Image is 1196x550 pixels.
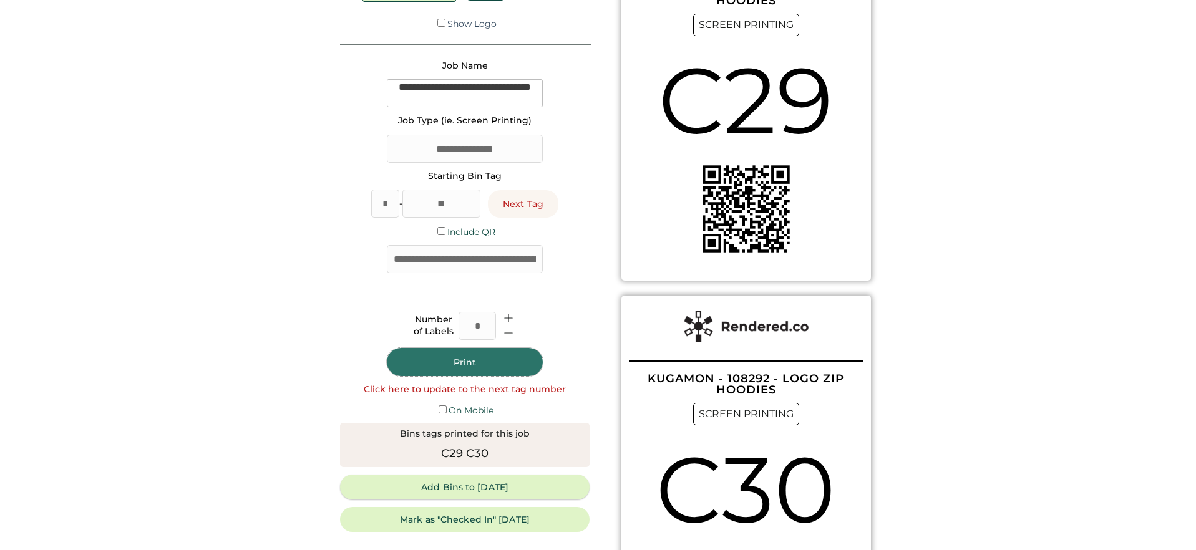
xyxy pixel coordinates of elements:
[399,198,402,210] div: -
[447,18,497,29] label: Show Logo
[364,384,566,396] div: Click here to update to the next tag number
[693,403,799,425] div: SCREEN PRINTING
[400,428,530,440] div: Bins tags printed for this job
[442,60,488,72] div: Job Name
[447,226,495,238] label: Include QR
[441,445,489,462] div: C29 C30
[684,311,809,342] img: Rendered%20Label%20Logo%402x.png
[387,348,543,376] button: Print
[340,475,590,499] button: Add Bins to [DATE]
[428,170,502,183] div: Starting Bin Tag
[488,190,558,218] button: Next Tag
[398,115,532,127] div: Job Type (ie. Screen Printing)
[449,405,493,416] label: On Mobile
[693,14,799,36] div: SCREEN PRINTING
[340,507,590,532] button: Mark as "Checked In" [DATE]
[629,373,863,395] div: KUGAMON - 108292 - LOGO ZIP HOODIES
[414,314,454,338] div: Number of Labels
[658,36,834,165] div: C29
